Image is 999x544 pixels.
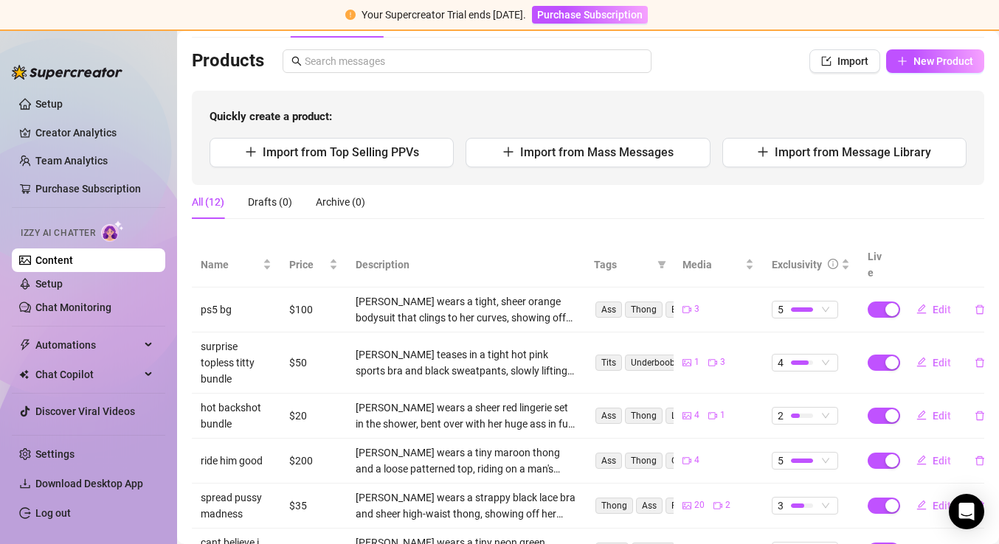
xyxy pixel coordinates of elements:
td: ride him good [192,439,280,484]
span: filter [654,254,669,276]
span: Bedroom [666,301,713,318]
span: 5 [778,301,784,318]
td: $20 [280,394,347,439]
div: Archive (0) [316,194,365,210]
span: delete [975,358,985,368]
a: Discover Viral Videos [35,405,135,417]
button: Edit [905,404,963,428]
span: plus [245,146,257,158]
span: plus [502,146,514,158]
th: Tags [585,243,674,287]
span: 2 [725,498,730,512]
img: logo-BBDzfeDw.svg [12,65,122,80]
span: New Product [913,55,973,67]
img: Chat Copilot [19,369,29,380]
div: [PERSON_NAME] wears a tiny maroon thong and a loose patterned top, riding on a man's shoulders wi... [356,444,575,477]
span: Tits [595,355,622,371]
td: $100 [280,287,347,332]
span: Your Supercreator Trial ends [DATE]. [362,9,526,21]
a: Setup [35,278,63,290]
button: Import from Top Selling PPVs [210,138,454,167]
td: ps5 bg [192,287,280,332]
a: Purchase Subscription [532,9,648,21]
span: Edit [933,500,951,512]
span: Feet [666,498,694,514]
span: thunderbolt [19,339,31,351]
span: Thong [625,301,663,318]
button: delete [963,449,997,472]
span: video-camera [682,456,691,465]
span: info-circle [828,259,838,269]
span: Girl on Boy [666,453,720,469]
th: Price [280,243,347,287]
span: Izzy AI Chatter [21,226,95,240]
span: exclamation-circle [345,10,356,20]
h3: Products [192,49,264,73]
button: Import [809,49,880,73]
span: edit [916,357,927,367]
span: Import [837,55,868,67]
span: 1 [720,408,725,422]
span: filter [657,260,666,269]
strong: Quickly create a product: [210,110,332,123]
span: delete [975,411,985,421]
span: Name [201,257,260,273]
span: video-camera [708,358,717,367]
span: edit [916,410,927,420]
button: delete [963,351,997,374]
button: Edit [905,298,963,321]
button: Purchase Subscription [532,6,648,24]
button: delete [963,404,997,428]
div: Drafts (0) [248,194,292,210]
td: $200 [280,439,347,484]
span: Ass [595,408,622,424]
span: search [291,56,302,66]
span: 5 [778,453,784,469]
span: plus [897,56,908,66]
th: Media [674,243,762,287]
span: Import from Mass Messages [520,145,674,159]
span: Edit [933,304,951,315]
button: Edit [905,449,963,472]
span: picture [682,501,691,510]
button: New Product [886,49,984,73]
a: Setup [35,98,63,110]
span: Tags [594,257,651,273]
a: Creator Analytics [35,121,153,144]
span: Lingerie [666,408,708,424]
span: edit [916,304,927,314]
span: Edit [933,410,951,422]
span: edit [916,500,927,510]
span: 4 [778,355,784,371]
div: Open Intercom Messenger [949,494,984,529]
span: Edit [933,455,951,467]
span: 4 [694,453,699,467]
span: 4 [694,408,699,422]
span: Underboob [625,355,681,371]
span: Thong [625,453,663,469]
div: Exclusivity [772,257,822,273]
a: Log out [35,507,71,519]
button: Import from Mass Messages [466,138,710,167]
input: Search messages [305,53,643,69]
span: Thong [625,408,663,424]
span: 3 [720,355,725,369]
div: [PERSON_NAME] teases in a tight hot pink sports bra and black sweatpants, slowly lifting her top ... [356,346,575,379]
span: download [19,478,31,489]
span: Import from Message Library [775,145,931,159]
span: Edit [933,357,951,369]
span: picture [682,411,691,420]
span: Purchase Subscription [537,9,643,21]
span: Ass [636,498,663,514]
button: delete [963,298,997,321]
span: Download Desktop App [35,478,143,489]
span: 3 [778,498,784,514]
span: Import from Top Selling PPVs [263,145,419,159]
span: Chat Copilot [35,363,140,386]
span: video-camera [708,411,717,420]
span: delete [975,304,985,315]
span: video-camera [682,305,691,314]
span: Automations [35,333,140,357]
td: spread pussy madness [192,484,280,529]
td: surprise topless titty bundle [192,332,280,394]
